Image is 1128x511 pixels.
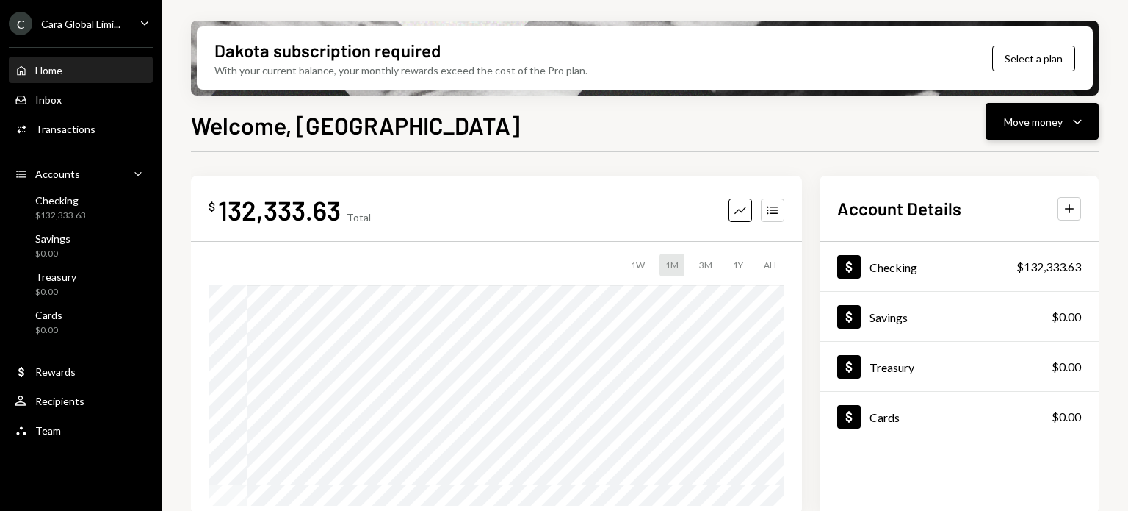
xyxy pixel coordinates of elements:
div: 1Y [727,254,749,276]
a: Rewards [9,358,153,385]
div: Recipients [35,395,84,407]
div: 1W [625,254,651,276]
div: Treasury [869,360,914,374]
div: $0.00 [35,324,62,337]
button: Select a plan [992,46,1075,71]
div: $0.00 [35,248,70,260]
a: Transactions [9,115,153,142]
a: Recipients [9,387,153,414]
div: Checking [35,194,86,207]
a: Cards$0.00 [820,392,1099,441]
a: Home [9,57,153,83]
a: Treasury$0.00 [820,342,1099,391]
h1: Welcome, [GEOGRAPHIC_DATA] [191,110,520,140]
div: $0.00 [1052,308,1081,326]
div: Checking [869,260,917,274]
div: Total [347,211,371,224]
a: Team [9,417,153,443]
div: Inbox [35,93,62,106]
div: $132,333.63 [1016,258,1081,276]
a: Cards$0.00 [9,304,153,340]
a: Savings$0.00 [9,228,153,263]
div: Cara Global Limi... [41,18,120,30]
div: $ [209,199,215,214]
div: Dakota subscription required [214,38,441,62]
div: 132,333.63 [218,193,341,226]
a: Treasury$0.00 [9,266,153,301]
div: Accounts [35,168,80,180]
div: Treasury [35,271,76,283]
div: Cards [35,309,62,321]
div: Rewards [35,365,76,378]
a: Savings$0.00 [820,292,1099,341]
h2: Account Details [837,196,961,221]
div: With your current balance, your monthly rewards exceed the cost of the Pro plan. [214,62,587,78]
div: 3M [693,254,718,276]
a: Checking$132,333.63 [820,242,1099,291]
div: 1M [659,254,684,276]
div: Home [35,64,62,76]
div: $0.00 [1052,358,1081,376]
div: Transactions [35,123,95,135]
div: Savings [869,310,908,324]
a: Accounts [9,160,153,187]
div: Team [35,424,61,437]
div: Cards [869,410,900,424]
div: $132,333.63 [35,210,86,222]
div: $0.00 [35,286,76,299]
div: C [9,12,32,35]
button: Move money [986,103,1099,140]
div: $0.00 [1052,408,1081,426]
a: Inbox [9,86,153,112]
div: ALL [758,254,784,276]
div: Move money [1004,114,1063,129]
div: Savings [35,232,70,245]
a: Checking$132,333.63 [9,190,153,225]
